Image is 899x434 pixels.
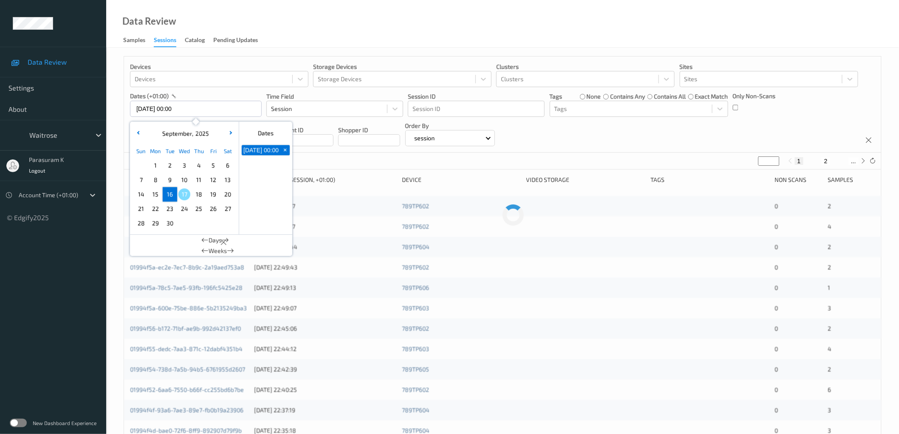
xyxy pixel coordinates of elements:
a: 789TP602 [402,264,429,271]
div: Choose Friday October 03 of 2025 [206,216,221,230]
span: 13 [222,174,234,186]
div: Choose Tuesday September 02 of 2025 [163,158,177,173]
p: Assistant ID [271,126,334,134]
span: 18 [193,188,205,200]
div: , [160,129,209,138]
a: 789TP603 [402,345,429,352]
div: Catalog [185,36,205,46]
div: Tue [163,144,177,158]
label: contains any [610,92,645,101]
span: 8 [150,174,161,186]
span: 0 [775,264,778,271]
span: 5 [207,159,219,171]
span: 11 [193,174,205,186]
span: 30 [164,217,176,229]
span: 2 [164,159,176,171]
div: Choose Monday September 15 of 2025 [148,187,163,201]
div: Choose Monday September 08 of 2025 [148,173,163,187]
span: 0 [775,345,778,352]
div: Choose Monday September 22 of 2025 [148,201,163,216]
div: Choose Tuesday September 16 of 2025 [163,187,177,201]
a: 789TP606 [402,284,429,291]
div: Device [402,176,520,184]
span: Days [209,236,222,244]
span: 0 [775,325,778,332]
span: 2 [828,264,831,271]
a: 789TP604 [402,243,430,250]
div: Choose Saturday October 04 of 2025 [221,216,235,230]
a: 789TP604 [402,427,430,434]
div: Non Scans [775,176,822,184]
p: Session ID [408,92,545,101]
div: Fri [206,144,221,158]
p: Only Non-Scans [733,92,776,100]
span: 0 [775,406,778,414]
span: 0 [775,223,778,230]
div: Data Review [122,17,176,26]
a: Catalog [185,34,213,46]
div: Choose Thursday September 11 of 2025 [192,173,206,187]
div: Samples [123,36,145,46]
a: 01994f52-6aa6-7550-b66f-cc255bd6b7be [130,386,244,393]
a: 789TP602 [402,325,429,332]
div: [DATE] 22:37:19 [254,406,396,414]
div: [DATE] 22:49:13 [254,284,396,292]
div: Choose Wednesday September 10 of 2025 [177,173,192,187]
div: Choose Thursday September 25 of 2025 [192,201,206,216]
div: Video Storage [526,176,645,184]
span: 0 [775,386,778,393]
span: 12 [207,174,219,186]
div: [DATE] 22:51:27 [254,222,396,231]
a: 789TP604 [402,406,430,414]
div: Choose Saturday September 20 of 2025 [221,187,235,201]
span: 16 [164,188,176,200]
span: 4 [193,159,205,171]
a: 789TP605 [402,366,429,373]
div: [DATE] 22:44:12 [254,345,396,353]
span: 25 [193,203,205,215]
span: 2 [828,325,831,332]
span: 23 [164,203,176,215]
div: Timestamp (Session, +01:00) [254,176,396,184]
span: 3 [178,159,190,171]
a: 789TP602 [402,202,429,210]
div: Choose Sunday September 07 of 2025 [134,173,148,187]
span: 4 [828,345,832,352]
span: 21 [135,203,147,215]
div: [DATE] 23:02:17 [254,202,396,210]
button: 1 [795,157,803,165]
div: Choose Tuesday September 23 of 2025 [163,201,177,216]
span: 6 [222,159,234,171]
span: 4 [828,223,832,230]
div: [DATE] 22:49:07 [254,304,396,312]
div: Tags [650,176,769,184]
span: 27 [222,203,234,215]
span: 28 [135,217,147,229]
span: 2025 [193,130,209,137]
button: + [280,145,290,155]
p: Order By [405,122,495,130]
p: Sites [680,62,858,71]
span: 0 [775,366,778,373]
span: 6 [828,386,831,393]
div: Choose Thursday October 02 of 2025 [192,216,206,230]
div: Choose Saturday September 13 of 2025 [221,173,235,187]
button: [DATE] 00:00 [242,145,280,155]
span: 14 [135,188,147,200]
div: Choose Sunday September 14 of 2025 [134,187,148,201]
a: Sessions [154,34,185,47]
div: Choose Sunday September 21 of 2025 [134,201,148,216]
div: Choose Wednesday September 03 of 2025 [177,158,192,173]
div: Thu [192,144,206,158]
a: 01994f4f-93a6-7ae3-89e7-fb0b19a23906 [130,406,243,414]
p: Storage Devices [313,62,492,71]
div: Choose Sunday August 31 of 2025 [134,158,148,173]
div: Mon [148,144,163,158]
span: Weeks [209,247,227,255]
div: Dates [239,125,292,141]
a: 01994f5a-600e-75be-886e-5b2135249ba3 [130,304,247,312]
p: dates (+01:00) [130,92,169,100]
div: Choose Saturday September 27 of 2025 [221,201,235,216]
a: 01994f5a-78c5-7ae5-93fb-196fc5425e28 [130,284,243,291]
div: Choose Thursday September 18 of 2025 [192,187,206,201]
